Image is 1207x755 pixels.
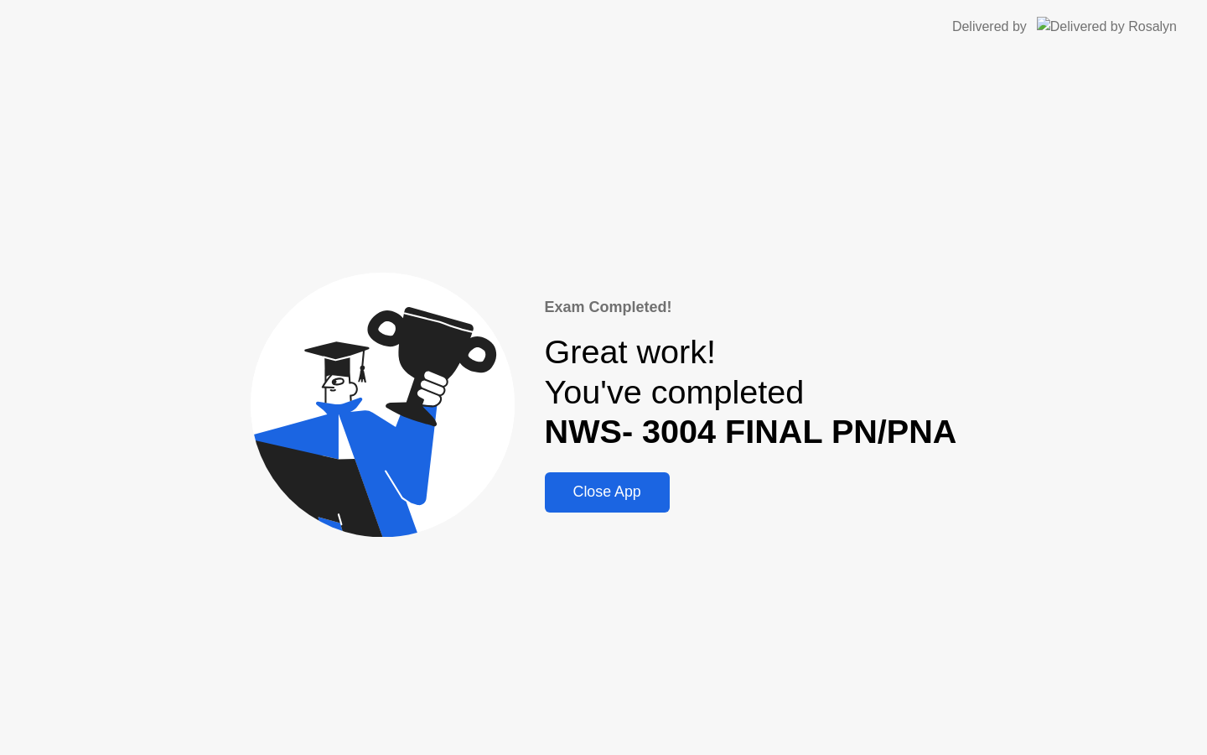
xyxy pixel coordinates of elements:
div: Close App [550,483,665,501]
b: NWS- 3004 FINAL PN/PNA [545,413,957,450]
img: Delivered by Rosalyn [1037,17,1177,36]
div: Delivered by [952,17,1027,37]
div: Great work! You've completed [545,332,957,452]
div: Exam Completed! [545,296,957,319]
button: Close App [545,472,670,513]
